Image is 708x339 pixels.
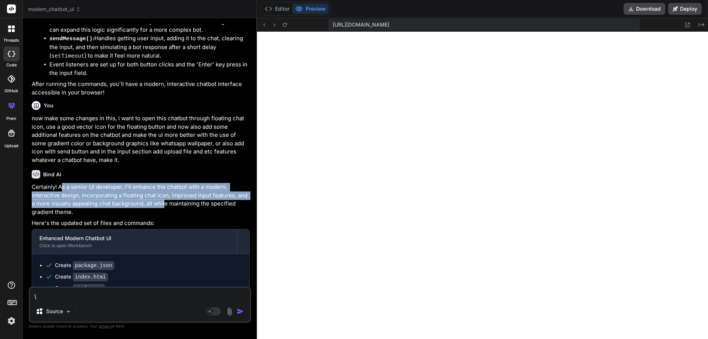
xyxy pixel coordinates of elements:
[46,308,63,315] p: Source
[65,308,72,315] img: Pick Models
[225,307,234,316] img: attachment
[668,3,702,15] button: Deploy
[29,323,251,330] p: Always double-check its answers. Your in Bind
[4,143,18,149] label: Upload
[3,37,19,44] label: threads
[6,62,17,68] label: code
[333,21,389,28] span: [URL][DOMAIN_NAME]
[55,273,108,281] div: Create
[624,3,665,15] button: Download
[39,243,230,249] div: Click to open Workbench
[6,115,16,122] label: prem
[292,4,329,14] button: Preview
[32,80,250,97] p: After running the commands, you'll have a modern, interactive chatbot interface accessible in you...
[49,36,93,42] code: sendMessage()
[44,102,53,109] h6: You
[262,4,292,14] button: Editor
[39,235,230,242] div: Enhanced Modern Chatbot UI
[32,219,250,228] p: Here's the updated set of files and commands:
[30,288,250,301] textarea: \
[73,273,108,281] code: index.html
[55,284,105,292] div: Create
[49,35,94,42] strong: :
[55,262,114,269] div: Create
[32,229,237,254] button: Enhanced Modern Chatbot UIClick to open Workbench
[43,171,61,178] h6: Bind AI
[32,183,250,216] p: Certainly! As a senior UI developer, I'll enhance the chatbot with a modern, interactive design, ...
[237,308,244,315] img: icon
[5,315,18,327] img: settings
[49,60,250,77] li: Event listeners are set up for both button clicks and the 'Enter' key press in the input field.
[73,261,114,270] code: package.json
[32,114,250,164] p: now make some changes in this, i want to open this chatbot through floating chat icon, use a good...
[4,88,18,94] label: GitHub
[51,53,84,59] code: setTimeout
[99,324,112,328] span: privacy
[28,6,81,13] span: modern_chatbot_ui
[73,284,105,293] code: style.css
[49,34,250,61] li: Handles getting user input, adding it to the chat, clearing the input, and then simulating a bot ...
